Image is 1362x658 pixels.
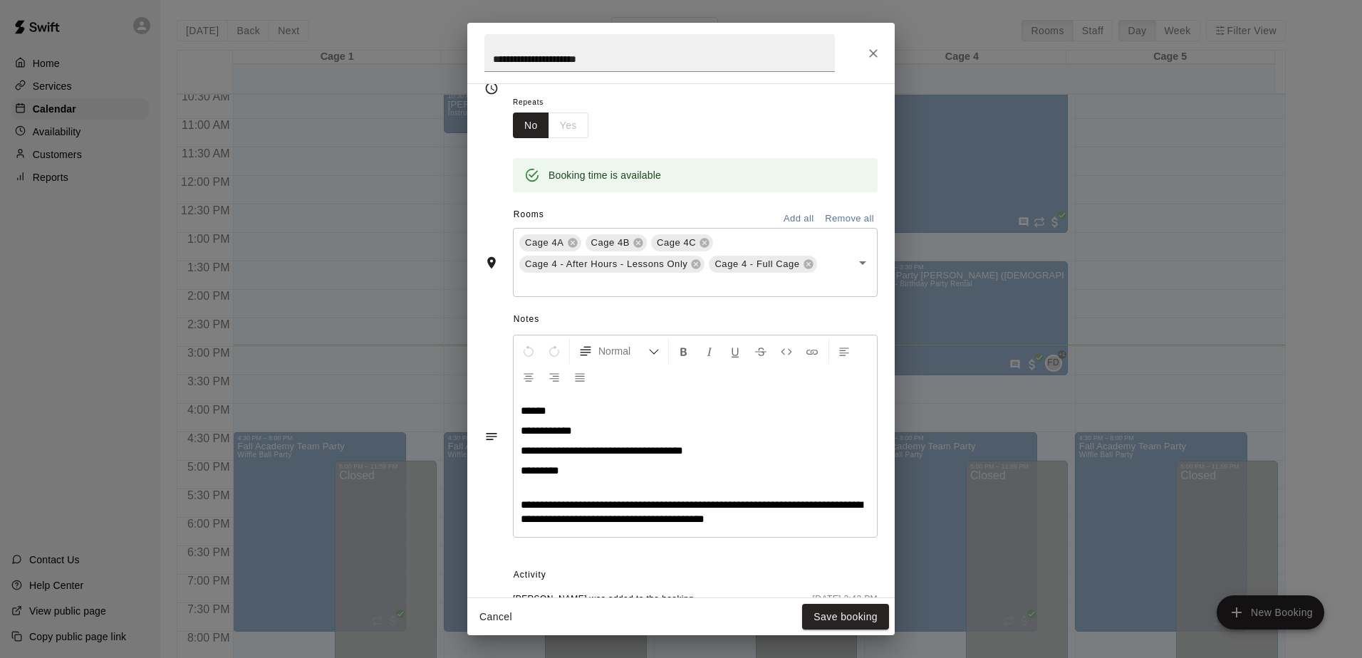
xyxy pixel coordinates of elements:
[514,209,544,219] span: Rooms
[473,604,519,630] button: Cancel
[542,364,566,390] button: Right Align
[516,338,541,364] button: Undo
[800,338,824,364] button: Insert Link
[709,256,816,273] div: Cage 4 - Full Cage
[853,253,873,273] button: Open
[774,338,799,364] button: Insert Code
[697,338,722,364] button: Format Italics
[519,257,693,271] span: Cage 4 - After Hours - Lessons Only
[586,236,636,250] span: Cage 4B
[651,234,713,251] div: Cage 4C
[513,113,549,139] button: No
[573,338,665,364] button: Formatting Options
[586,234,648,251] div: Cage 4B
[568,364,592,390] button: Justify Align
[651,236,702,250] span: Cage 4C
[813,592,878,622] span: [DATE] 2:42 PM
[542,338,566,364] button: Redo
[832,338,856,364] button: Left Align
[484,429,499,444] svg: Notes
[484,256,499,270] svg: Rooms
[672,338,696,364] button: Format Bold
[514,564,878,587] span: Activity
[514,308,878,331] span: Notes
[516,364,541,390] button: Center Align
[484,81,499,95] svg: Timing
[723,338,747,364] button: Format Underline
[749,338,773,364] button: Format Strikethrough
[549,162,661,188] div: Booking time is available
[519,256,705,273] div: Cage 4 - After Hours - Lessons Only
[821,208,878,230] button: Remove all
[513,93,600,113] span: Repeats
[709,257,805,271] span: Cage 4 - Full Cage
[519,234,581,251] div: Cage 4A
[802,604,889,630] button: Save booking
[861,41,886,66] button: Close
[598,344,648,358] span: Normal
[519,236,570,250] span: Cage 4A
[513,113,588,139] div: outlined button group
[513,592,694,607] span: [PERSON_NAME] was added to the booking
[776,208,821,230] button: Add all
